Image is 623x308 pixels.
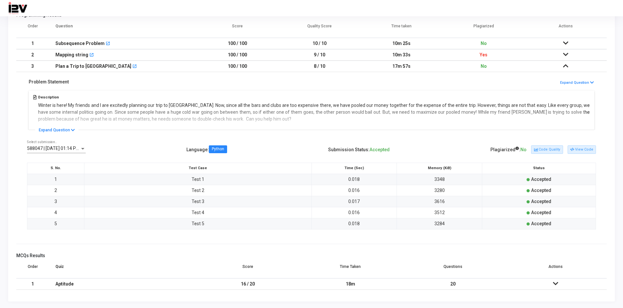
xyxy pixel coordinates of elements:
th: Time taken [361,20,443,38]
span: Yes [480,52,487,57]
mat-icon: open_in_new [132,65,137,69]
div: Aptitude [55,279,190,289]
th: Time (Sec) [311,163,397,174]
button: Expand Question [35,127,79,133]
td: Test 5 [84,218,311,229]
td: 5 [27,218,84,229]
td: Test 4 [84,207,311,218]
div: Python [212,147,224,151]
td: 10m 33s [361,49,443,61]
td: 20 [402,278,504,290]
td: 3 [16,61,49,72]
th: Actions [525,20,607,38]
span: Accepted [531,199,551,204]
td: 0.016 [311,207,397,218]
span: No [481,64,487,69]
td: Test 1 [84,174,311,185]
span: Accepted [531,221,551,226]
td: 3 [27,196,84,207]
td: 10m 25s [361,38,443,49]
div: 18m [306,279,395,289]
div: Subsequence Problem [55,38,105,49]
div: Language : [186,144,227,155]
td: 3280 [397,185,482,196]
mat-icon: open_in_new [106,42,110,46]
span: Accepted [531,177,551,182]
th: Order [16,20,49,38]
th: Quiz [49,260,196,278]
td: 3284 [397,218,482,229]
div: Submission Status: [328,144,390,155]
td: Test 3 [84,196,311,207]
th: Memory (KiB) [397,163,482,174]
td: 9 / 10 [279,49,361,61]
span: No [481,41,487,46]
td: 17m 57s [361,61,443,72]
span: Accepted [369,147,390,152]
td: 0.018 [311,218,397,229]
th: Score [196,260,299,278]
div: Plagiarized : [490,144,527,155]
th: Actions [504,260,607,278]
th: Status [482,163,596,174]
td: 2 [27,185,84,196]
th: Order [16,260,49,278]
p: Winter is here! My friends and I are excitedly planning our trip to [GEOGRAPHIC_DATA]. Now, since... [38,102,590,123]
h5: Problem Statement [29,79,69,85]
td: 4 [27,207,84,218]
div: Plan a Trip to [GEOGRAPHIC_DATA] [55,61,131,72]
mat-icon: open_in_new [89,53,94,58]
td: 3512 [397,207,482,218]
img: logo [8,2,27,15]
td: 100 / 100 [196,61,279,72]
th: Quality Score [279,20,361,38]
td: 3616 [397,196,482,207]
th: Question [49,20,196,38]
td: 10 / 10 [279,38,361,49]
span: No [520,147,527,152]
th: Plagiarized [442,20,525,38]
th: Time Taken [299,260,402,278]
button: View Code [568,145,596,154]
span: Accepted [531,188,551,193]
h5: Description [38,95,590,99]
button: Expand Question [560,80,594,86]
td: 1 [16,278,49,290]
div: Mapping string [55,50,88,60]
td: 0.018 [311,174,397,185]
th: Test Case [84,163,311,174]
th: Score [196,20,279,38]
td: 2 [16,49,49,61]
button: Code Quality [531,145,563,154]
td: Test 2 [84,185,311,196]
td: 0.017 [311,196,397,207]
td: 8 / 10 [279,61,361,72]
span: Accepted [531,210,551,215]
td: 0.016 [311,185,397,196]
td: 1 [27,174,84,185]
td: 3348 [397,174,482,185]
td: 16 / 20 [196,278,299,290]
th: Questions [402,260,504,278]
th: S. No. [27,163,84,174]
td: 1 [16,38,49,49]
h5: MCQs Results [16,253,607,258]
span: 588047 | [DATE] 01:14 PM IST (Best) P [27,146,105,151]
td: 100 / 100 [196,49,279,61]
td: 100 / 100 [196,38,279,49]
